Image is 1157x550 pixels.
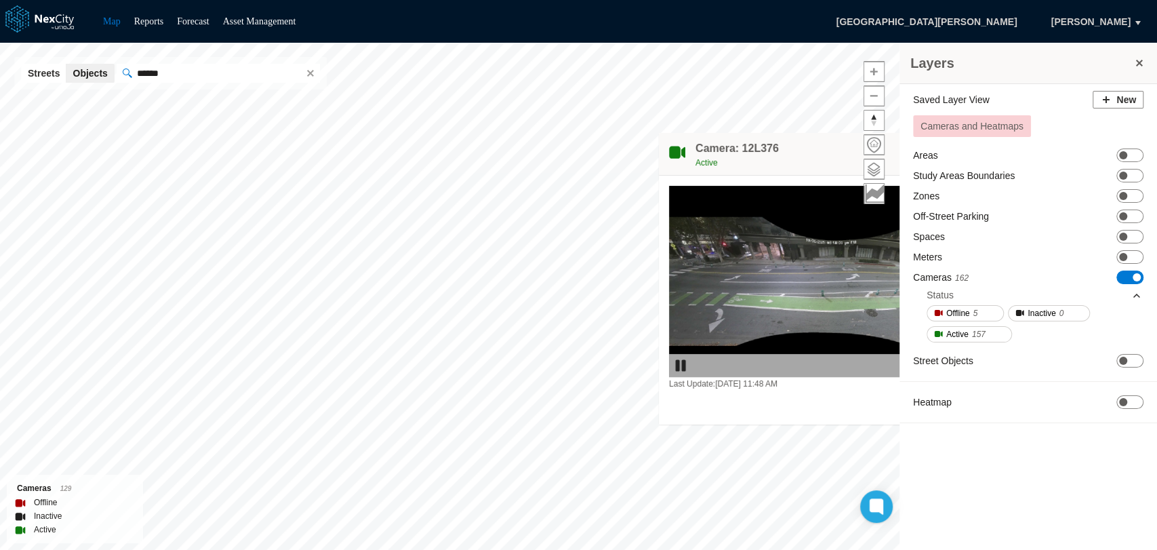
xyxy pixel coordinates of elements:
span: Cameras and Heatmaps [920,121,1023,132]
label: Off-Street Parking [913,210,989,223]
button: Inactive0 [1008,305,1090,321]
span: New [1116,93,1136,106]
button: Offline5 [927,305,1004,321]
span: Streets [28,66,60,80]
span: Zoom out [864,86,884,106]
a: Forecast [177,16,209,26]
h4: Camera: 12L376 [695,141,779,156]
span: 129 [60,485,72,492]
label: Active [34,523,56,536]
button: Streets [21,64,66,83]
div: Status [927,288,954,302]
a: Map [103,16,121,26]
button: [PERSON_NAME] [1037,10,1145,33]
label: Street Objects [913,354,973,368]
button: Home [864,134,885,155]
button: Cameras and Heatmaps [913,115,1031,137]
label: Saved Layer View [913,93,990,106]
span: 0 [1059,307,1064,320]
label: Offline [34,496,57,509]
label: Heatmap [913,395,952,409]
span: 157 [972,328,986,341]
label: Areas [913,149,938,162]
span: 162 [955,273,969,283]
label: Inactive [34,509,62,523]
span: Active [946,328,969,341]
a: Asset Management [223,16,296,26]
div: Cameras [17,482,133,496]
button: Objects [66,64,114,83]
img: video [669,186,982,377]
span: [PERSON_NAME] [1051,15,1131,28]
span: Offline [946,307,969,320]
label: Spaces [913,230,945,243]
div: Last Update: [DATE] 11:48 AM [669,378,982,391]
a: Reports [134,16,164,26]
button: Key metrics [864,183,885,204]
button: Zoom in [864,61,885,82]
label: Study Areas Boundaries [913,169,1015,182]
h3: Layers [910,54,1133,73]
button: Layers management [864,159,885,180]
img: play [672,358,689,374]
button: Reset bearing to north [864,110,885,131]
span: Objects [73,66,107,80]
button: Active157 [927,326,1012,342]
span: Active [695,158,718,168]
label: Cameras [913,271,969,285]
span: 5 [973,307,977,320]
span: [GEOGRAPHIC_DATA][PERSON_NAME] [821,10,1031,33]
label: Zones [913,189,939,203]
span: Zoom in [864,62,884,81]
label: Meters [913,250,942,264]
button: New [1093,91,1143,109]
button: Zoom out [864,85,885,106]
span: clear [301,64,320,83]
span: Inactive [1028,307,1055,320]
div: Status [927,285,1142,305]
span: Reset bearing to north [864,111,884,130]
